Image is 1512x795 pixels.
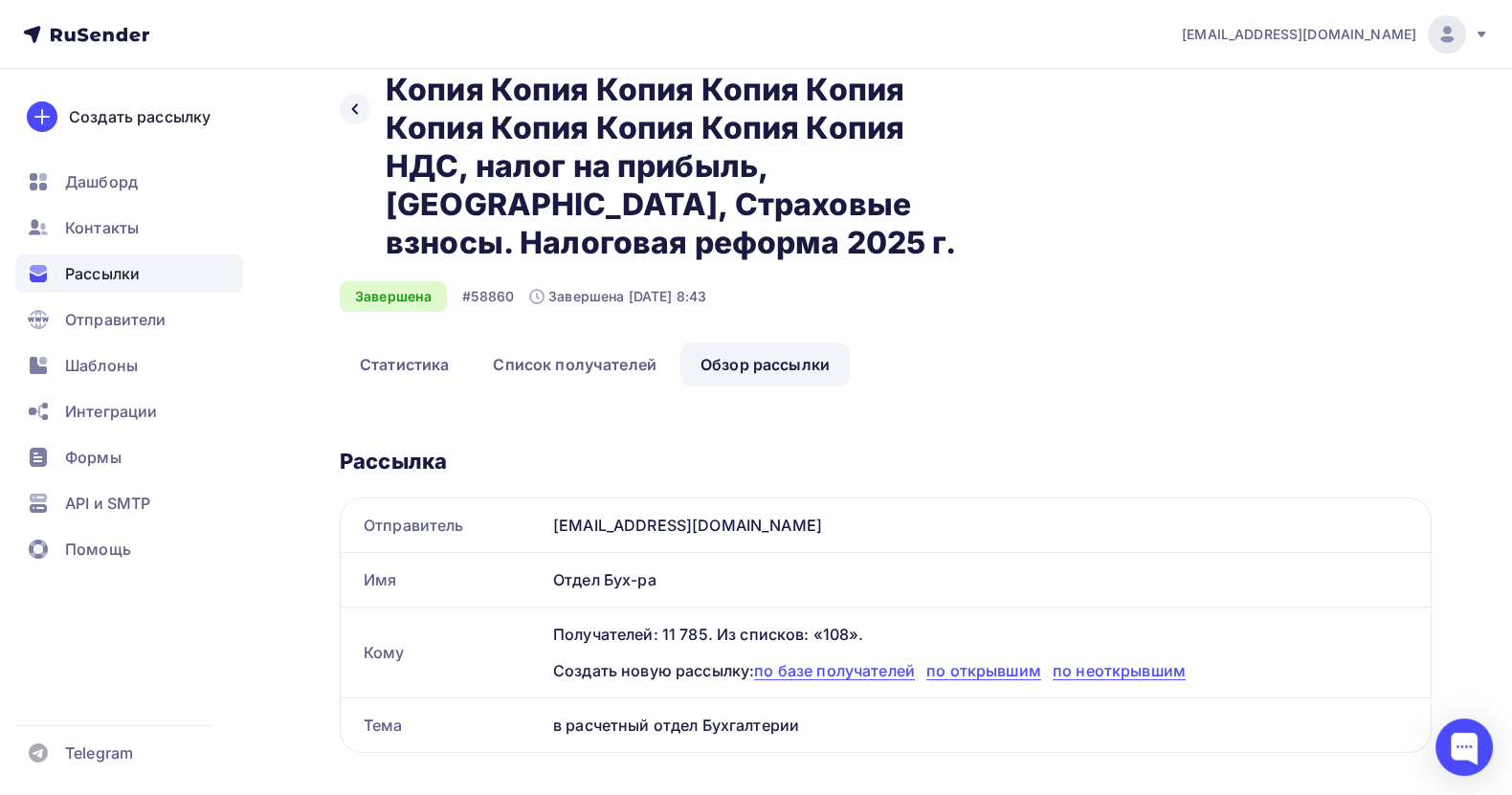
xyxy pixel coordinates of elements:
[473,342,677,386] a: Список получателей
[545,698,1431,752] div: в расчетный отдел Бухгалтерии
[1182,15,1489,54] a: [EMAIL_ADDRESS][DOMAIN_NAME]
[340,281,447,312] div: Завершена
[65,492,150,515] span: API и SMTP
[65,538,131,561] span: Помощь
[59,275,250,317] strong: Лектор: [PERSON_NAME] [PERSON_NAME]
[15,300,243,339] a: Отправители
[65,400,157,423] span: Интеграции
[15,209,243,247] a: Контакты
[100,217,555,251] a: РЕГИСТРАЦИЯ на Очный и Онлайн формат
[69,105,211,128] div: Создать рассылку
[529,287,706,306] div: Завершена [DATE] 8:43
[64,48,590,96] div: реформа учета и налоговая реформа, новые ФСБУ, проблемы НДС и налога на прибыль
[341,698,545,752] div: Тема
[341,607,545,697] div: Кому
[340,448,1432,475] div: Рассылка
[15,346,243,385] a: Шаблоны
[926,661,1041,680] span: по открывшим
[65,262,140,285] span: Рассылки
[553,659,1408,682] div: Создать новую рассылку:
[59,535,594,577] strong: Новые требования к формированию и представлению бухгалтерской отчетности согласно ФСБУ 4/2023.
[160,225,494,243] span: РЕГИСТРАЦИЯ на Очный и Онлайн формат
[65,308,167,331] span: Отправители
[15,438,243,476] a: Формы
[59,275,580,421] span: – консультант по методологии бухгалтерского учета и налогообложения, член Научно-экспертного сове...
[340,342,469,386] a: Статистика
[1053,661,1186,680] span: по неоткрывшим
[553,623,1408,646] div: Получателей: 11 785. Из списков: «108».
[545,498,1431,552] div: [EMAIL_ADDRESS][DOMAIN_NAME]
[545,553,1431,607] div: Отдел Бух-ра
[15,254,243,293] a: Рассылки
[341,498,545,552] div: Отправитель
[341,553,545,607] div: Имя
[59,456,400,473] strong: Реформа российского бухгалтерского учета.
[65,216,139,239] span: Контакты
[65,170,138,193] span: Дашборд
[680,342,850,386] a: Обзор рассылки
[754,661,915,680] span: по базе получателей
[65,446,122,469] span: Формы
[65,354,138,377] span: Шаблоны
[90,169,564,190] span: Очно г [GEOGRAPHIC_DATA] и [GEOGRAPHIC_DATA]
[64,24,590,48] div: Работа бухгалтера в 2025 году:
[253,121,402,143] span: 12 сентября 2025
[1182,25,1416,44] span: [EMAIL_ADDRESS][DOMAIN_NAME]
[15,163,243,201] a: Дашборд
[462,287,514,306] div: #58860
[65,741,133,764] span: Telegram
